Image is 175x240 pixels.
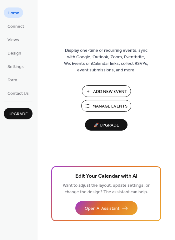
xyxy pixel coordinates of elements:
[63,181,150,196] span: Want to adjust the layout, update settings, or change the design? The assistant can help.
[4,88,32,98] a: Contact Us
[7,37,19,43] span: Views
[4,74,21,85] a: Form
[4,61,27,71] a: Settings
[4,48,25,58] a: Design
[82,85,131,97] button: Add New Event
[75,201,137,215] button: Open AI Assistant
[85,205,119,212] span: Open AI Assistant
[93,89,127,95] span: Add New Event
[85,119,127,131] button: 🚀 Upgrade
[7,77,17,84] span: Form
[4,7,23,18] a: Home
[4,108,32,119] button: Upgrade
[81,100,131,112] button: Manage Events
[4,34,23,45] a: Views
[8,111,28,118] span: Upgrade
[7,10,19,17] span: Home
[7,23,24,30] span: Connect
[92,103,127,110] span: Manage Events
[7,64,24,70] span: Settings
[89,121,124,130] span: 🚀 Upgrade
[7,50,21,57] span: Design
[75,172,137,181] span: Edit Your Calendar with AI
[64,47,148,74] span: Display one-time or recurring events, sync with Google, Outlook, Zoom, Eventbrite, Wix Events or ...
[7,90,29,97] span: Contact Us
[4,21,28,31] a: Connect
